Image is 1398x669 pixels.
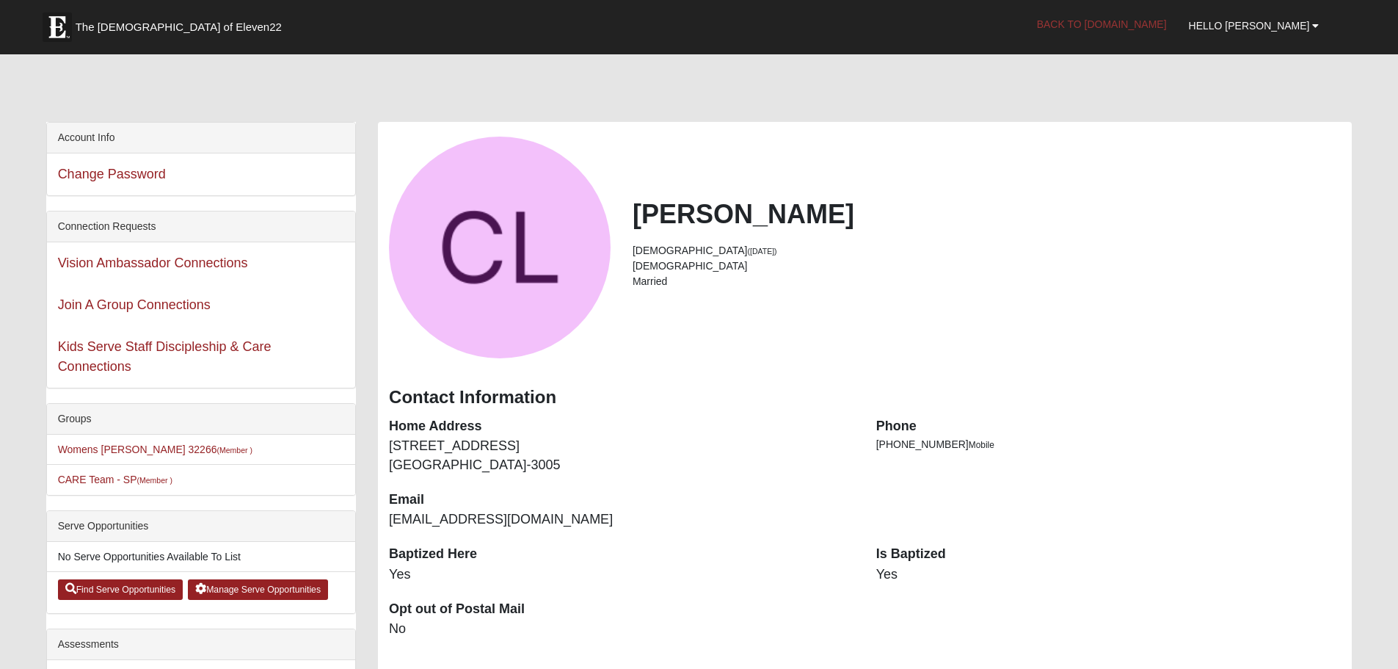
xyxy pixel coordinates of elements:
[633,243,1341,258] li: [DEMOGRAPHIC_DATA]
[389,600,854,619] dt: Opt out of Postal Mail
[216,446,252,455] small: (Member )
[47,511,355,542] div: Serve Opportunities
[47,542,355,572] li: No Serve Opportunities Available To List
[47,211,355,242] div: Connection Requests
[876,417,1341,436] dt: Phone
[1178,7,1330,44] a: Hello [PERSON_NAME]
[876,545,1341,564] dt: Is Baptized
[58,256,248,270] a: Vision Ambassador Connections
[748,247,777,256] small: ([DATE])
[389,491,854,510] dt: Email
[876,437,1341,452] li: [PHONE_NUMBER]
[389,545,854,564] dt: Baptized Here
[58,579,183,600] a: Find Serve Opportunities
[633,274,1341,289] li: Married
[43,12,72,42] img: Eleven22 logo
[58,474,172,485] a: CARE Team - SP(Member )
[188,579,328,600] a: Manage Serve Opportunities
[389,137,611,358] a: View Fullsize Photo
[58,444,252,455] a: Womens [PERSON_NAME] 32266(Member )
[58,339,272,374] a: Kids Serve Staff Discipleship & Care Connections
[969,440,994,450] span: Mobile
[58,167,166,181] a: Change Password
[47,404,355,435] div: Groups
[389,620,854,639] dd: No
[47,123,355,153] div: Account Info
[389,437,854,474] dd: [STREET_ADDRESS] [GEOGRAPHIC_DATA]-3005
[58,297,211,312] a: Join A Group Connections
[389,510,854,529] dd: [EMAIL_ADDRESS][DOMAIN_NAME]
[76,20,282,35] span: The [DEMOGRAPHIC_DATA] of Eleven22
[1026,6,1178,43] a: Back to [DOMAIN_NAME]
[1189,20,1310,32] span: Hello [PERSON_NAME]
[389,387,1341,408] h3: Contact Information
[389,417,854,436] dt: Home Address
[389,565,854,585] dd: Yes
[633,258,1341,274] li: [DEMOGRAPHIC_DATA]
[137,476,172,485] small: (Member )
[633,198,1341,230] h2: [PERSON_NAME]
[47,629,355,660] div: Assessments
[876,565,1341,585] dd: Yes
[35,5,329,42] a: The [DEMOGRAPHIC_DATA] of Eleven22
